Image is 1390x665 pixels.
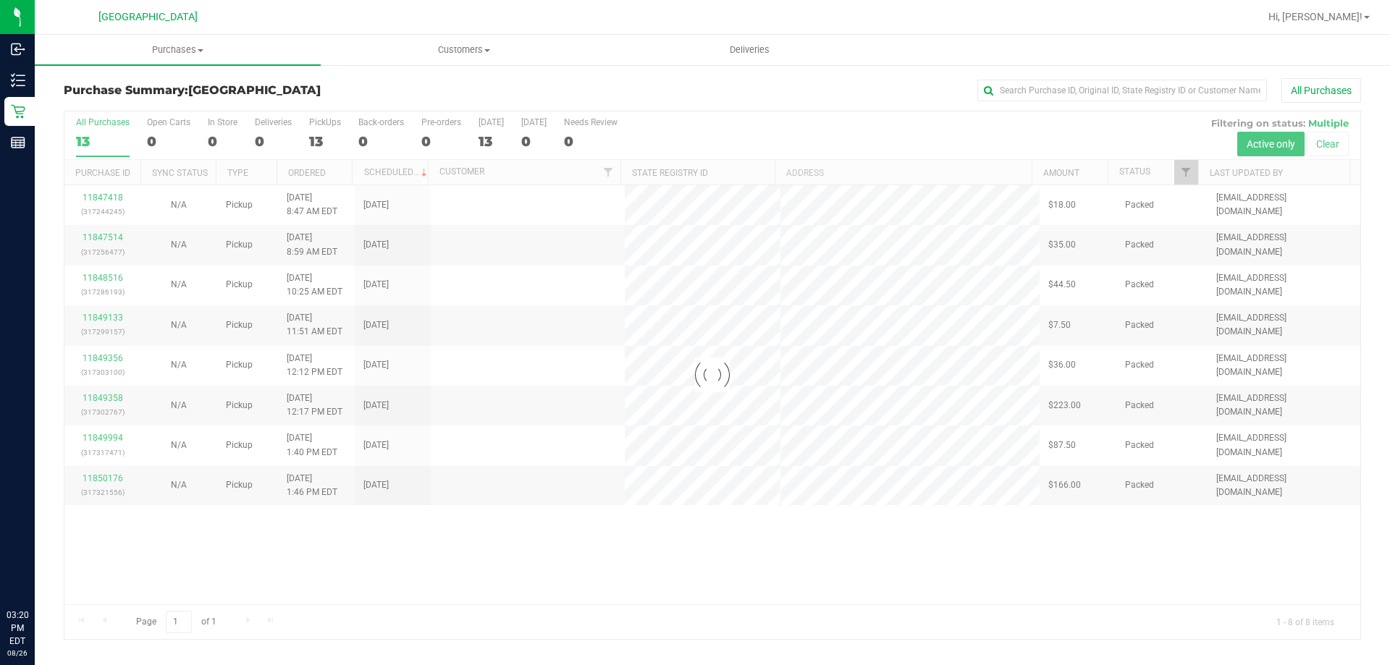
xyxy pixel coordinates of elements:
[321,43,606,56] span: Customers
[1268,11,1362,22] span: Hi, [PERSON_NAME]!
[188,83,321,97] span: [GEOGRAPHIC_DATA]
[710,43,789,56] span: Deliveries
[14,549,58,593] iframe: Resource center
[11,135,25,150] inline-svg: Reports
[11,104,25,119] inline-svg: Retail
[11,73,25,88] inline-svg: Inventory
[98,11,198,23] span: [GEOGRAPHIC_DATA]
[1281,78,1361,103] button: All Purchases
[7,609,28,648] p: 03:20 PM EDT
[64,84,496,97] h3: Purchase Summary:
[11,42,25,56] inline-svg: Inbound
[607,35,893,65] a: Deliveries
[321,35,607,65] a: Customers
[35,35,321,65] a: Purchases
[7,648,28,658] p: 08/26
[977,80,1267,101] input: Search Purchase ID, Original ID, State Registry ID or Customer Name...
[35,43,321,56] span: Purchases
